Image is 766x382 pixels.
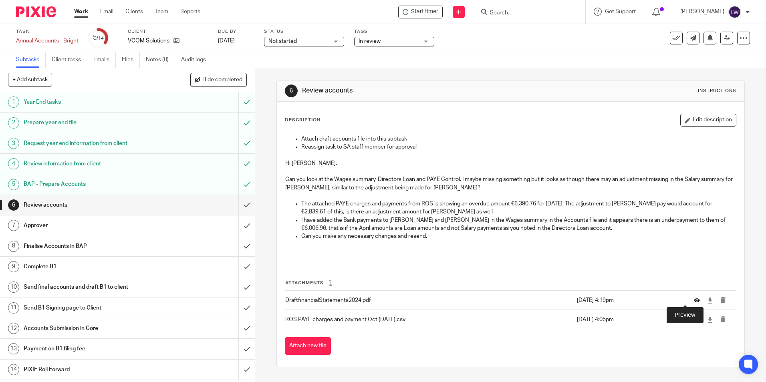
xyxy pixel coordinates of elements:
[577,316,682,324] p: [DATE] 4:05pm
[122,52,140,68] a: Files
[24,261,161,273] h1: Complete B1
[97,36,104,40] small: /14
[354,28,434,35] label: Tags
[24,199,161,211] h1: Review accounts
[24,322,161,334] h1: Accounts Submission in Core
[301,143,736,151] p: Reassign task to SA staff member for approval
[24,178,161,190] h1: BAP - Prepare Accounts
[707,296,713,304] a: Download
[202,77,242,83] span: Hide completed
[128,28,208,35] label: Client
[398,6,443,18] div: VCOM Solutions - Annual Accounts - Bright
[16,6,56,17] img: Pixie
[155,8,168,16] a: Team
[24,158,161,170] h1: Review information from client
[52,52,87,68] a: Client tasks
[301,216,736,233] p: I have added the Bank payments to [PERSON_NAME] and [PERSON_NAME] in the Wages summary in the Acc...
[16,28,79,35] label: Task
[8,241,19,252] div: 8
[24,343,161,355] h1: Payment on B1 filing fee
[8,261,19,272] div: 9
[190,73,247,86] button: Hide completed
[605,9,636,14] span: Get Support
[100,8,113,16] a: Email
[218,28,254,35] label: Due by
[285,316,572,324] p: ROS PAYE charges and payment Oct [DATE].csv
[680,114,736,127] button: Edit description
[301,200,736,216] p: The attached PAYE charges and payments from ROS is showing an overdue amount €6,390.76 for [DATE]...
[8,281,19,293] div: 10
[8,302,19,314] div: 11
[285,337,331,355] button: Attach new file
[264,28,344,35] label: Status
[707,316,713,324] a: Download
[8,179,19,190] div: 5
[74,8,88,16] a: Work
[24,364,161,376] h1: PIXIE Roll Forward
[411,8,438,16] span: Start timer
[285,175,736,192] p: Can you look at the Wages summary, Directors Loan and PAYE Control. I maybe missing something but...
[8,220,19,231] div: 7
[8,199,19,211] div: 6
[16,52,46,68] a: Subtasks
[268,38,297,44] span: Not started
[302,86,528,95] h1: Review accounts
[285,117,321,123] p: Description
[24,137,161,149] h1: Request year end information from client
[24,96,161,108] h1: Year End tasks
[285,296,572,304] p: DraftfinancialStatements2024.pdf
[8,73,52,86] button: + Add subtask
[24,117,161,129] h1: Prepare year end file
[680,8,724,16] p: [PERSON_NAME]
[577,296,682,304] p: [DATE] 4:19pm
[359,38,381,44] span: In review
[24,219,161,231] h1: Approver
[728,6,741,18] img: svg%3E
[301,135,736,143] p: Attach draft accounts file into this subtask
[8,97,19,108] div: 1
[285,159,736,167] p: Hi [PERSON_NAME],
[8,343,19,354] div: 13
[16,37,79,45] div: Annual Accounts - Bright
[181,52,212,68] a: Audit logs
[489,10,561,17] input: Search
[24,281,161,293] h1: Send final accounts and draft B1 to client
[93,33,104,42] div: 5
[128,37,169,45] p: VCOM Solutions
[24,302,161,314] h1: Send B1 Signing page to Client
[301,232,736,240] p: Can you make any necessary changes and resend.
[24,240,161,252] h1: Finalise Accounts in BAP
[93,52,116,68] a: Emails
[8,364,19,375] div: 14
[285,281,324,285] span: Attachments
[8,117,19,129] div: 2
[698,88,736,94] div: Instructions
[218,38,235,44] span: [DATE]
[8,138,19,149] div: 3
[8,158,19,169] div: 4
[125,8,143,16] a: Clients
[146,52,175,68] a: Notes (0)
[285,84,298,97] div: 6
[180,8,200,16] a: Reports
[8,323,19,334] div: 12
